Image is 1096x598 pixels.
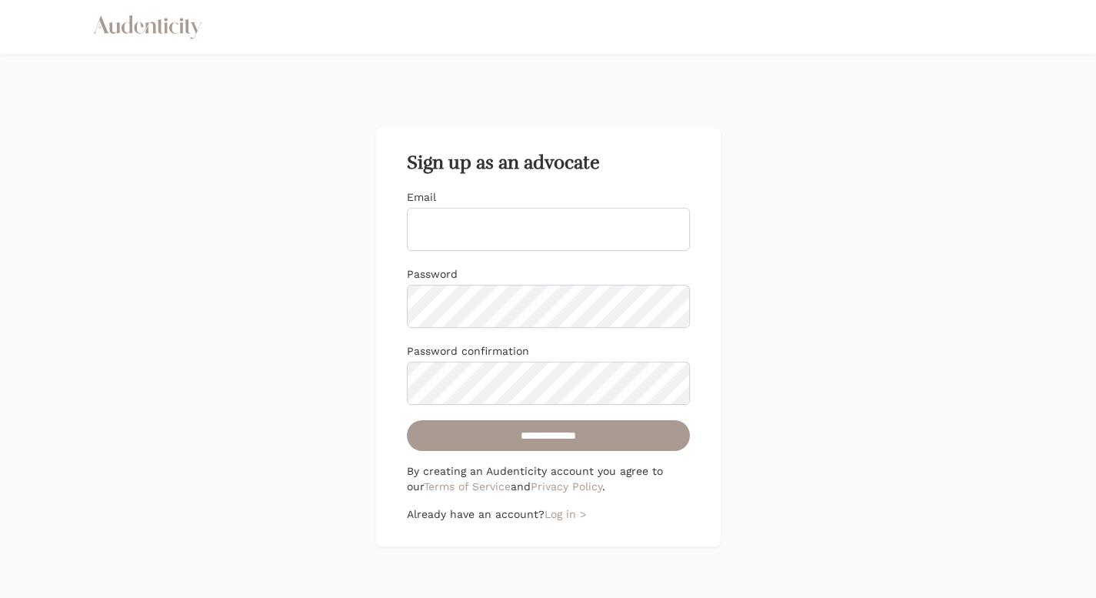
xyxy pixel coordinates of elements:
[407,345,529,357] label: Password confirmation
[407,152,690,174] h2: Sign up as an advocate
[424,480,511,493] a: Terms of Service
[531,480,602,493] a: Privacy Policy
[407,506,690,522] p: Already have an account?
[407,191,436,203] label: Email
[545,508,586,520] a: Log in >
[407,463,690,494] p: By creating an Audenticity account you agree to our and .
[407,268,458,280] label: Password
